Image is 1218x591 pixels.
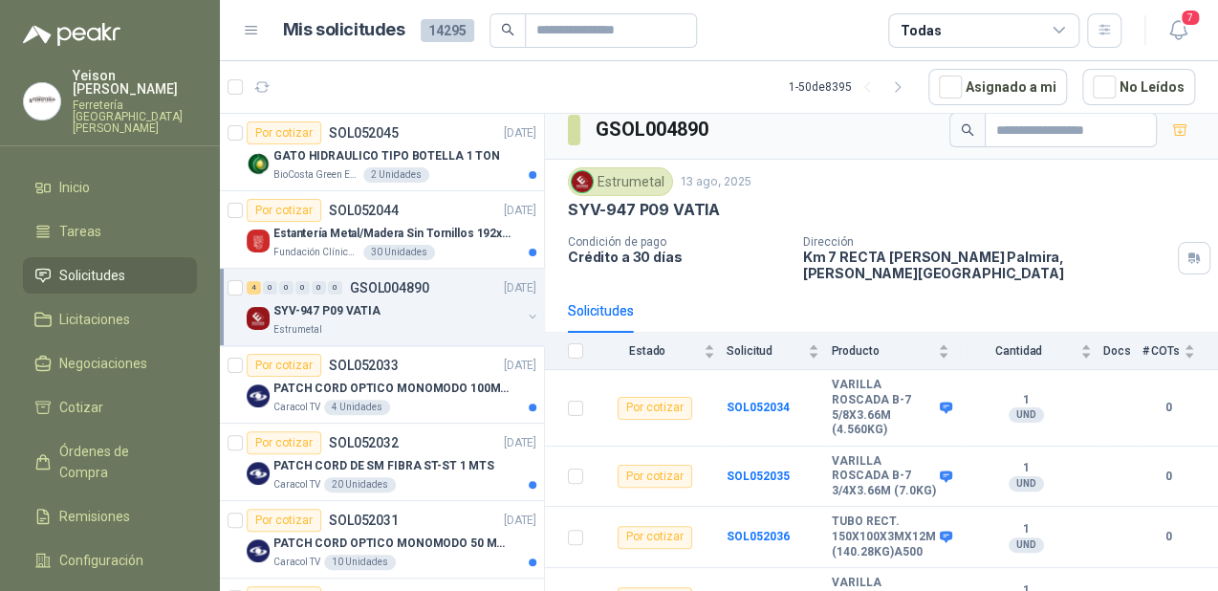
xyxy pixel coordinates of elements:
div: 1 - 50 de 8395 [789,72,913,102]
div: Estrumetal [568,167,673,196]
div: 20 Unidades [324,477,396,492]
span: search [501,23,514,36]
p: Dirección [803,235,1170,249]
a: Por cotizarSOL052045[DATE] Company LogoGATO HIDRAULICO TIPO BOTELLA 1 TONBioCosta Green Energy S.... [220,114,544,191]
div: UND [1009,537,1044,553]
span: Solicitud [727,344,804,358]
p: GATO HIDRAULICO TIPO BOTELLA 1 TON [273,147,500,165]
button: No Leídos [1082,69,1195,105]
div: 4 Unidades [324,400,390,415]
p: SYV-947 P09 VATIA [273,302,381,320]
span: 7 [1180,9,1201,27]
a: Inicio [23,169,197,206]
div: 4 [247,281,261,295]
b: 1 [961,393,1091,408]
b: 0 [1142,399,1195,417]
p: Caracol TV [273,555,320,570]
p: Crédito a 30 días [568,249,788,265]
a: Licitaciones [23,301,197,338]
img: Company Logo [247,307,270,330]
p: [DATE] [504,279,536,297]
span: Estado [595,344,700,358]
a: 4 0 0 0 0 0 GSOL004890[DATE] Company LogoSYV-947 P09 VATIAEstrumetal [247,276,540,338]
div: UND [1009,407,1044,423]
p: 13 ago, 2025 [681,173,751,191]
a: Solicitudes [23,257,197,294]
img: Company Logo [247,539,270,562]
div: 0 [279,281,294,295]
div: Por cotizar [618,526,692,549]
span: Remisiones [59,506,130,527]
th: Docs [1103,333,1142,370]
b: 1 [961,522,1091,537]
th: Cantidad [961,333,1102,370]
span: Negociaciones [59,353,147,374]
img: Company Logo [247,230,270,252]
a: Por cotizarSOL052033[DATE] Company LogoPATCH CORD OPTICO MONOMODO 100MTSCaracol TV4 Unidades [220,346,544,424]
span: 14295 [421,19,474,42]
button: Asignado a mi [928,69,1067,105]
p: Fundación Clínica Shaio [273,245,359,260]
p: Condición de pago [568,235,788,249]
div: 0 [263,281,277,295]
a: SOL052034 [727,401,790,414]
div: Por cotizar [247,431,321,454]
b: 1 [961,461,1091,476]
p: SOL052033 [329,359,399,372]
p: PATCH CORD OPTICO MONOMODO 100MTS [273,380,511,398]
span: Órdenes de Compra [59,441,179,483]
p: PATCH CORD DE SM FIBRA ST-ST 1 MTS [273,457,494,475]
p: [DATE] [504,124,536,142]
span: search [961,123,974,137]
span: # COTs [1142,344,1180,358]
div: 0 [312,281,326,295]
a: Por cotizarSOL052032[DATE] Company LogoPATCH CORD DE SM FIBRA ST-ST 1 MTSCaracol TV20 Unidades [220,424,544,501]
p: Yeison [PERSON_NAME] [73,69,197,96]
p: Km 7 RECTA [PERSON_NAME] Palmira , [PERSON_NAME][GEOGRAPHIC_DATA] [803,249,1170,281]
a: Órdenes de Compra [23,433,197,491]
img: Logo peakr [23,23,120,46]
img: Company Logo [247,152,270,175]
p: SOL052044 [329,204,399,217]
a: Cotizar [23,389,197,426]
button: 7 [1161,13,1195,48]
b: VARILLA ROSCADA B-7 3/4X3.66M (7.0KG) [831,454,935,499]
p: Estrumetal [273,322,322,338]
p: [DATE] [504,434,536,452]
p: Caracol TV [273,400,320,415]
b: TUBO RECT. 150X100X3MX12M (140.28KG)A500 [831,514,935,559]
div: Todas [901,20,941,41]
p: SOL052031 [329,514,399,527]
th: Solicitud [727,333,831,370]
div: 30 Unidades [363,245,435,260]
div: 10 Unidades [324,555,396,570]
div: Por cotizar [247,509,321,532]
p: [DATE] [504,512,536,530]
a: Tareas [23,213,197,250]
b: 0 [1142,528,1195,546]
span: Configuración [59,550,143,571]
a: Negociaciones [23,345,197,382]
p: BioCosta Green Energy S.A.S [273,167,359,183]
div: Solicitudes [568,300,634,321]
b: VARILLA ROSCADA B-7 5/8X3.66M (4.560KG) [831,378,935,437]
div: Por cotizar [618,397,692,420]
a: Configuración [23,542,197,579]
h3: GSOL004890 [596,115,711,144]
p: [DATE] [504,357,536,375]
p: SYV-947 P09 VATIA [568,200,720,220]
a: Remisiones [23,498,197,535]
p: [DATE] [504,202,536,220]
h1: Mis solicitudes [283,16,405,44]
span: Inicio [59,177,90,198]
img: Company Logo [24,83,60,120]
div: UND [1009,476,1044,492]
div: Por cotizar [247,199,321,222]
div: Por cotizar [618,465,692,488]
span: Cotizar [59,397,103,418]
a: Por cotizarSOL052031[DATE] Company LogoPATCH CORD OPTICO MONOMODO 50 MTSCaracol TV10 Unidades [220,501,544,579]
b: 0 [1142,468,1195,486]
p: Caracol TV [273,477,320,492]
span: Producto [831,344,934,358]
